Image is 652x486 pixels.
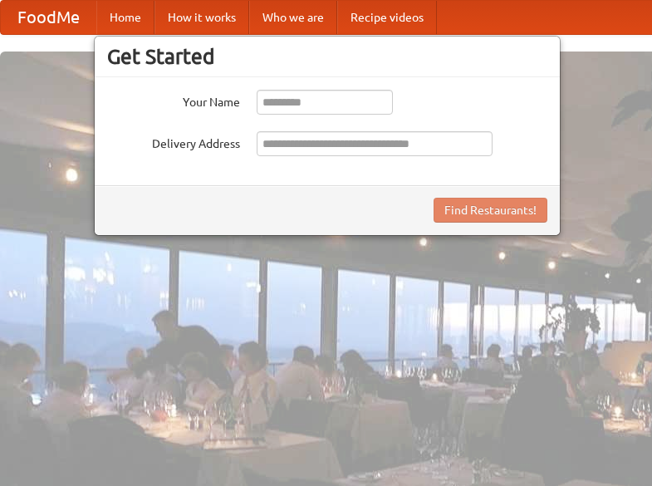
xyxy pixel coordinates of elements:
[107,131,240,152] label: Delivery Address
[249,1,337,34] a: Who we are
[154,1,249,34] a: How it works
[107,90,240,110] label: Your Name
[107,44,547,69] h3: Get Started
[1,1,96,34] a: FoodMe
[337,1,437,34] a: Recipe videos
[96,1,154,34] a: Home
[434,198,547,223] button: Find Restaurants!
